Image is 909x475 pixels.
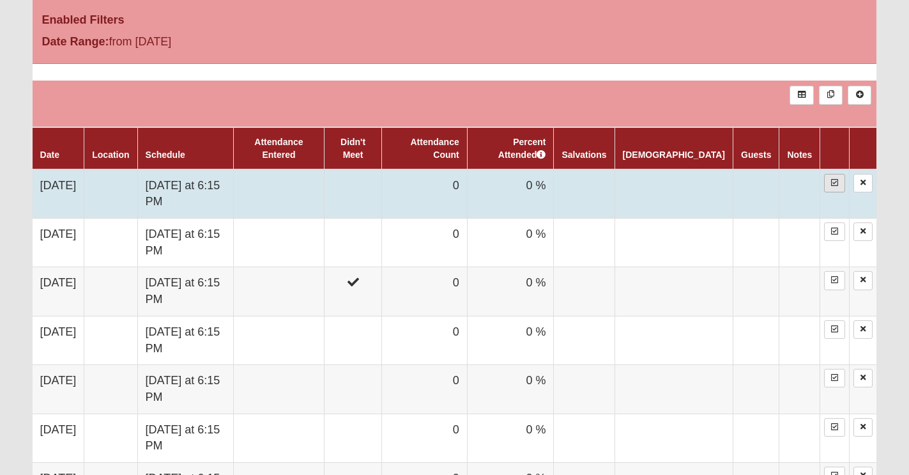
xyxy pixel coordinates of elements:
td: 0 [382,219,468,267]
a: Delete [853,320,873,339]
a: Enter Attendance [824,222,845,241]
td: 0 % [467,169,554,219]
a: Delete [853,369,873,387]
a: Export to Excel [790,86,813,104]
td: [DATE] at 6:15 PM [137,219,233,267]
a: Enter Attendance [824,271,845,290]
td: 0 [382,414,468,462]
div: from [DATE] [33,33,314,54]
a: Attendance Entered [254,137,303,160]
a: Enter Attendance [824,418,845,437]
td: 0 [382,169,468,219]
td: [DATE] at 6:15 PM [137,267,233,316]
th: Salvations [554,127,615,169]
td: 0 % [467,267,554,316]
td: [DATE] [33,414,84,462]
a: Date [40,150,59,160]
td: [DATE] at 6:15 PM [137,414,233,462]
td: [DATE] at 6:15 PM [137,365,233,414]
a: Enter Attendance [824,320,845,339]
a: Enter Attendance [824,369,845,387]
td: 0 [382,267,468,316]
th: [DEMOGRAPHIC_DATA] [615,127,733,169]
td: [DATE] [33,267,84,316]
td: [DATE] at 6:15 PM [137,316,233,364]
td: 0 [382,316,468,364]
td: 0 [382,365,468,414]
a: Delete [853,271,873,290]
a: Notes [787,150,812,160]
a: Didn't Meet [340,137,365,160]
th: Guests [733,127,779,169]
a: Attendance Count [410,137,459,160]
td: 0 % [467,316,554,364]
td: [DATE] [33,169,84,219]
td: 0 % [467,414,554,462]
a: Location [92,150,129,160]
a: Delete [853,222,873,241]
td: [DATE] [33,365,84,414]
td: [DATE] [33,219,84,267]
a: Merge Records into Merge Template [819,86,843,104]
a: Delete [853,418,873,437]
h4: Enabled Filters [42,13,867,27]
a: Percent Attended [498,137,546,160]
td: 0 % [467,219,554,267]
a: Delete [853,174,873,192]
a: Schedule [146,150,185,160]
td: [DATE] at 6:15 PM [137,169,233,219]
td: 0 % [467,365,554,414]
label: Date Range: [42,33,109,51]
td: [DATE] [33,316,84,364]
a: Alt+N [848,86,871,104]
a: Enter Attendance [824,174,845,192]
